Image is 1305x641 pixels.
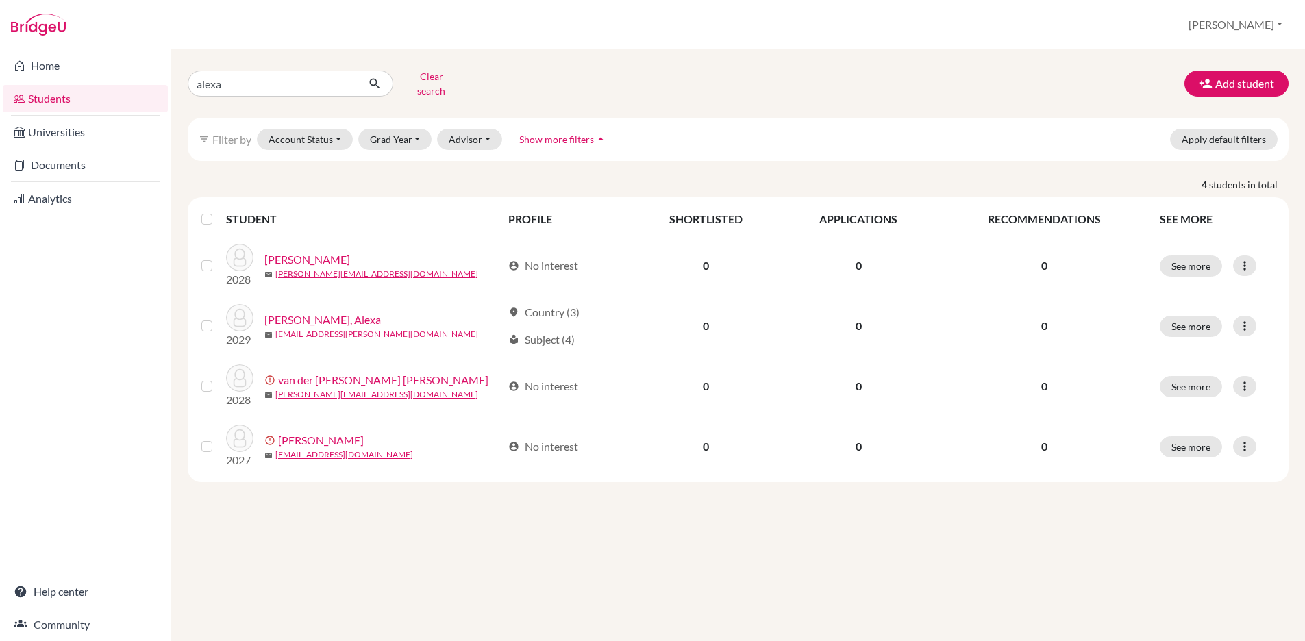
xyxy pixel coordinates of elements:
img: Wienke, Alexander [226,425,253,452]
a: [PERSON_NAME], Alexa [264,312,381,328]
td: 0 [632,356,780,416]
span: account_circle [508,441,519,452]
th: APPLICATIONS [780,203,937,236]
button: Clear search [393,66,469,101]
a: Documents [3,151,168,179]
a: [PERSON_NAME] [278,432,364,449]
button: See more [1160,316,1222,337]
p: 2028 [226,392,253,408]
span: mail [264,451,273,460]
div: No interest [508,257,578,274]
img: Martínez Alfaro, Alexa [226,304,253,331]
input: Find student by name... [188,71,358,97]
a: Students [3,85,168,112]
td: 0 [632,296,780,356]
span: students in total [1209,177,1289,192]
span: Show more filters [519,134,594,145]
button: See more [1160,436,1222,457]
button: Show more filtersarrow_drop_up [508,129,619,150]
a: Community [3,611,168,638]
button: See more [1160,255,1222,277]
span: Filter by [212,133,251,146]
a: [PERSON_NAME][EMAIL_ADDRESS][DOMAIN_NAME] [275,388,478,401]
div: No interest [508,378,578,394]
button: Apply default filters [1170,129,1278,150]
p: 0 [945,438,1143,455]
a: [EMAIL_ADDRESS][PERSON_NAME][DOMAIN_NAME] [275,328,478,340]
button: Account Status [257,129,353,150]
span: mail [264,271,273,279]
span: mail [264,331,273,339]
i: arrow_drop_up [594,132,608,146]
td: 0 [780,296,937,356]
span: account_circle [508,381,519,392]
th: RECOMMENDATIONS [937,203,1152,236]
a: Help center [3,578,168,605]
button: Advisor [437,129,502,150]
td: 0 [780,236,937,296]
td: 0 [780,416,937,477]
a: Universities [3,118,168,146]
div: Subject (4) [508,331,575,348]
button: Grad Year [358,129,432,150]
span: account_circle [508,260,519,271]
span: error_outline [264,375,278,386]
a: [EMAIL_ADDRESS][DOMAIN_NAME] [275,449,413,461]
p: 2027 [226,452,253,468]
img: Bridge-U [11,14,66,36]
strong: 4 [1202,177,1209,192]
button: [PERSON_NAME] [1182,12,1289,38]
span: location_on [508,307,519,318]
td: 0 [780,356,937,416]
td: 0 [632,416,780,477]
p: 0 [945,318,1143,334]
p: 0 [945,378,1143,394]
div: Country (3) [508,304,580,320]
th: STUDENT [226,203,500,236]
p: 0 [945,257,1143,274]
span: error_outline [264,435,278,446]
p: 2028 [226,271,253,288]
th: SHORTLISTED [632,203,780,236]
a: Home [3,52,168,79]
button: Add student [1184,71,1289,97]
i: filter_list [199,134,210,144]
button: See more [1160,376,1222,397]
th: PROFILE [500,203,632,236]
a: [PERSON_NAME] [264,251,350,268]
th: SEE MORE [1152,203,1283,236]
div: No interest [508,438,578,455]
a: van der [PERSON_NAME] [PERSON_NAME] [278,372,488,388]
td: 0 [632,236,780,296]
a: [PERSON_NAME][EMAIL_ADDRESS][DOMAIN_NAME] [275,268,478,280]
img: Blomqvist, Alexandra [226,244,253,271]
span: local_library [508,334,519,345]
span: mail [264,391,273,399]
a: Analytics [3,185,168,212]
img: van der Schueren Deveze, Alexandre [226,364,253,392]
p: 2029 [226,331,253,348]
